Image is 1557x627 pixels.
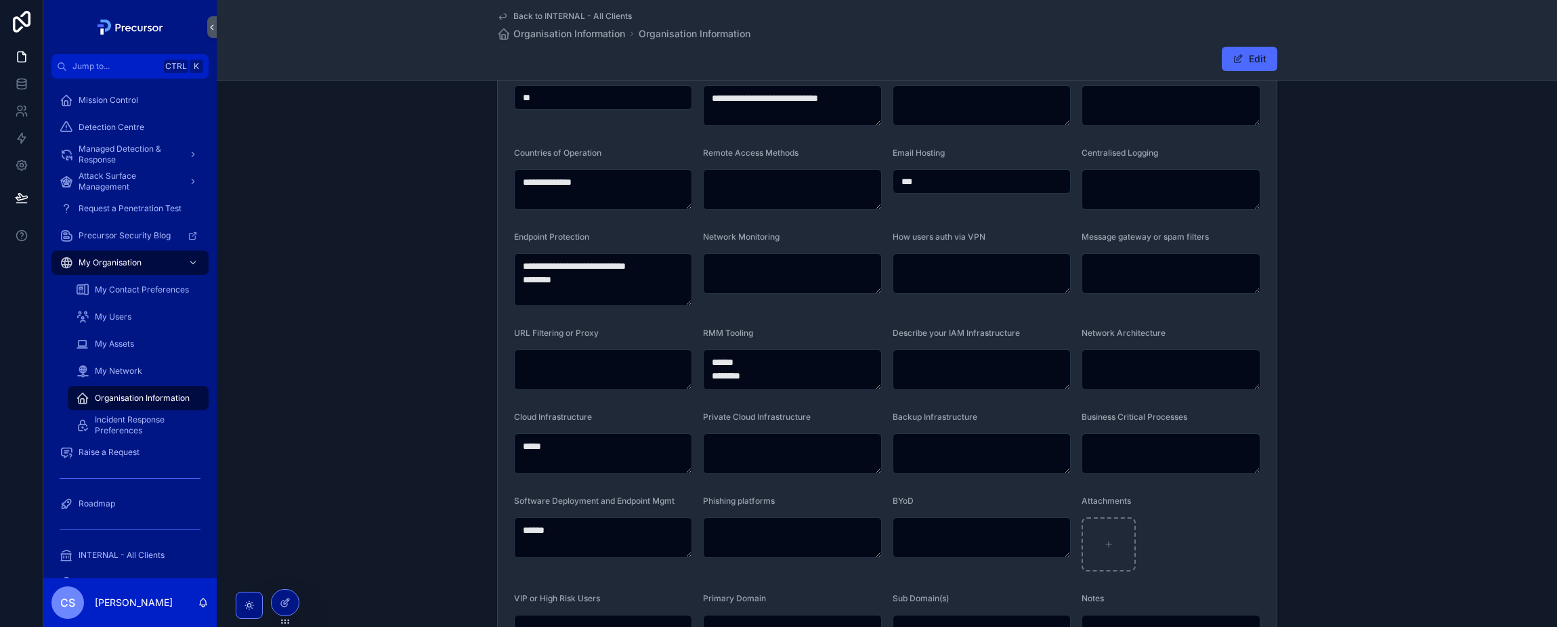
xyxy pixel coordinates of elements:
span: Back to INTERNAL - All Clients [513,11,632,22]
span: INTERNAL - All Users [79,577,161,588]
a: My Organisation [51,251,209,275]
span: INTERNAL - All Clients [79,550,165,561]
span: My Network [95,366,142,376]
span: Private Cloud Infrastructure [703,412,811,422]
span: Request a Penetration Test [79,203,182,214]
span: Mission Control [79,95,138,106]
span: Organisation Information [95,393,190,404]
span: Phishing platforms [703,496,775,506]
span: My Users [95,311,131,322]
span: Detection Centre [79,122,144,133]
span: Email Hosting [893,148,945,158]
span: Business Critical Processes [1082,412,1187,422]
a: INTERNAL - All Clients [51,543,209,567]
a: Incident Response Preferences [68,413,209,437]
span: Endpoint Protection [514,232,589,242]
span: Countries of Operation [514,148,601,158]
a: Attack Surface Management [51,169,209,194]
a: Raise a Request [51,440,209,464]
span: Sub Domain(s) [893,593,949,603]
a: Back to INTERNAL - All Clients [497,11,632,22]
a: My Contact Preferences [68,278,209,302]
span: Centralised Logging [1082,148,1158,158]
a: Organisation Information [497,27,625,41]
span: Network Architecture [1082,328,1166,338]
span: VIP or High Risk Users [514,593,600,603]
span: RMM Tooling [703,328,753,338]
span: Primary Domain [703,593,766,603]
a: Managed Detection & Response [51,142,209,167]
span: Notes [1082,593,1104,603]
span: CS [60,594,75,611]
span: My Organisation [79,257,142,268]
span: How users auth via VPN [893,232,985,242]
a: INTERNAL - All Users [51,570,209,594]
span: Software Deployment and Endpoint Mgmt [514,496,675,506]
span: Attachments [1082,496,1131,506]
button: Jump to...CtrlK [51,54,209,79]
span: Describe your IAM Infrastructure [893,328,1020,338]
span: Ctrl [164,60,188,73]
span: Remote Access Methods [703,148,798,158]
a: Roadmap [51,492,209,516]
span: Backup Infrastructure [893,412,977,422]
a: Request a Penetration Test [51,196,209,221]
span: Jump to... [72,61,158,72]
span: Cloud Infrastructure [514,412,592,422]
button: Edit [1222,47,1277,71]
span: K [191,61,202,72]
a: Organisation Information [639,27,750,41]
div: scrollable content [43,79,217,578]
span: BYoD [893,496,914,506]
span: Message gateway or spam filters [1082,232,1209,242]
a: Precursor Security Blog [51,223,209,248]
span: Raise a Request [79,447,140,458]
a: My Users [68,305,209,329]
a: Detection Centre [51,115,209,139]
span: Incident Response Preferences [95,414,195,436]
span: Organisation Information [513,27,625,41]
span: Precursor Security Blog [79,230,171,241]
span: My Assets [95,339,134,349]
a: My Network [68,359,209,383]
p: [PERSON_NAME] [95,596,173,609]
span: Managed Detection & Response [79,144,177,165]
a: Mission Control [51,88,209,112]
span: URL Filtering or Proxy [514,328,599,338]
span: Attack Surface Management [79,171,177,192]
img: App logo [93,16,167,38]
a: My Assets [68,332,209,356]
span: My Contact Preferences [95,284,189,295]
span: Roadmap [79,498,115,509]
span: Network Monitoring [703,232,780,242]
a: Organisation Information [68,386,209,410]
